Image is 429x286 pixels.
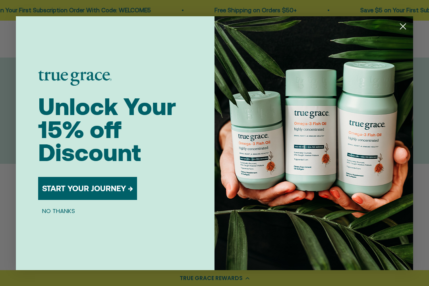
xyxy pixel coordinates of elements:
button: START YOUR JOURNEY → [38,177,137,200]
img: 098727d5-50f8-4f9b-9554-844bb8da1403.jpeg [214,16,413,270]
button: NO THANKS [38,206,79,216]
button: Close dialog [396,19,410,33]
span: Unlock Your 15% off Discount [38,93,176,166]
img: logo placeholder [38,71,112,86]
